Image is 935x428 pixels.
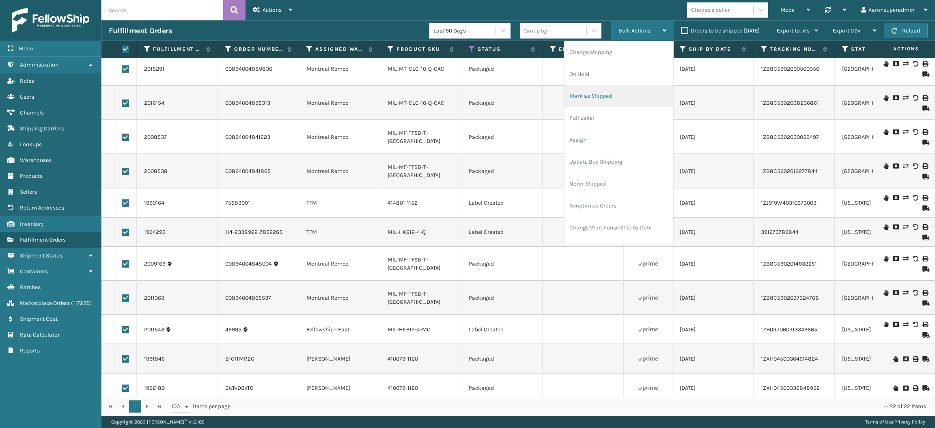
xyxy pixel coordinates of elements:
[913,290,918,296] i: Void Label
[835,86,916,120] td: [GEOGRAPHIC_DATA]
[20,109,44,116] span: Channels
[922,300,927,306] i: Mark as Shipped
[672,281,754,315] td: [DATE]
[144,65,164,73] a: 2015291
[691,6,730,14] div: Choose a seller
[672,315,754,344] td: [DATE]
[20,220,44,227] span: Inventory
[672,247,754,281] td: [DATE]
[883,61,888,67] i: On Hold
[883,224,888,230] i: On Hold
[144,167,168,175] a: 2008538
[20,188,37,195] span: Sellers
[461,52,543,86] td: Packaged
[388,99,444,106] a: MIL-MT-CLC-10-Q-CAC
[20,252,62,259] span: Shipment Status
[883,163,888,169] i: On Hold
[129,400,141,413] a: 1
[835,52,916,86] td: [GEOGRAPHIC_DATA]
[225,326,241,334] a: 46995
[153,45,202,53] label: Fulfillment Order Id
[922,322,927,327] i: Print Label
[903,129,908,135] i: Change shipping
[672,188,754,218] td: [DATE]
[761,355,818,362] a: 1ZXH04500364614824
[144,133,167,141] a: 2008537
[144,355,165,363] a: 1991846
[20,141,42,148] span: Lookups
[913,163,918,169] i: Void Label
[913,256,918,262] i: Void Label
[461,154,543,188] td: Packaged
[883,195,888,201] i: On Hold
[672,154,754,188] td: [DATE]
[524,26,547,35] div: Group by
[761,168,818,175] a: 1ZB8C5902019277844
[913,385,918,391] i: Print Label
[20,93,34,100] span: Users
[564,195,673,217] li: Reoptimize Orders
[922,235,927,240] i: Mark as Shipped
[388,355,418,362] a: 410079-1120
[20,173,43,179] span: Products
[388,130,440,145] a: MIL-MF-TFSB-T-[GEOGRAPHIC_DATA]
[299,344,380,374] td: [PERSON_NAME]
[893,322,898,327] i: Cancel Fulfillment Order
[388,65,444,72] a: MIL-MT-CLC-10-Q-CAC
[461,247,543,281] td: Packaged
[835,281,916,315] td: [GEOGRAPHIC_DATA]
[564,129,673,151] li: Assign
[144,99,164,107] a: 2016154
[71,300,92,307] span: ( 117235 )
[761,99,819,106] a: 1ZB8C5902038236861
[922,95,927,101] i: Print Label
[922,332,927,338] i: Mark as Shipped
[835,315,916,344] td: [US_STATE]
[618,27,651,34] span: Bulk Actions
[770,45,819,53] label: Tracking Number
[893,290,898,296] i: Cancel Fulfillment Order
[893,61,898,67] i: Cancel Fulfillment Order
[299,374,380,403] td: [PERSON_NAME]
[20,316,58,322] span: Shipment Cost
[913,356,918,362] i: Print Label
[922,356,927,362] i: Mark as Shipped
[893,163,898,169] i: Cancel Fulfillment Order
[111,416,205,428] p: Copyright 2023 [PERSON_NAME]™ v 1.0.185
[922,385,927,391] i: Mark as Shipped
[388,199,418,206] a: 414801-1152
[144,326,164,334] a: 2011543
[761,385,820,391] a: 1ZXH04500336848992
[144,384,165,392] a: 1992189
[461,281,543,315] td: Packaged
[20,78,34,84] span: Roles
[835,374,916,403] td: [US_STATE]
[20,284,41,291] span: Batches
[225,294,271,302] a: 00894004865537
[903,356,908,362] i: Cancel Fulfillment Order
[20,157,52,164] span: Warehouses
[564,173,673,195] li: Never Shipped
[299,52,380,86] td: Montreal Remco
[225,99,270,107] a: 00894004895313
[388,256,440,271] a: MIL-MF-TFSB-T-[GEOGRAPHIC_DATA]
[171,400,231,413] span: items per page
[903,256,908,262] i: Change shipping
[913,322,918,327] i: Void Label
[461,188,543,218] td: Label Created
[903,61,908,67] i: Change shipping
[903,163,908,169] i: Change shipping
[564,41,673,63] li: Change shipping
[461,120,543,154] td: Packaged
[922,195,927,201] i: Print Label
[559,45,608,53] label: Error
[922,205,927,211] i: Mark as Shipped
[903,195,908,201] i: Change shipping
[225,199,250,207] a: 75583091
[922,266,927,272] i: Mark as Shipped
[461,374,543,403] td: Packaged
[388,164,440,179] a: MIL-MF-TFSB-T-[GEOGRAPHIC_DATA]
[171,402,183,411] span: 100
[672,120,754,154] td: [DATE]
[922,140,927,145] i: Mark as Shipped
